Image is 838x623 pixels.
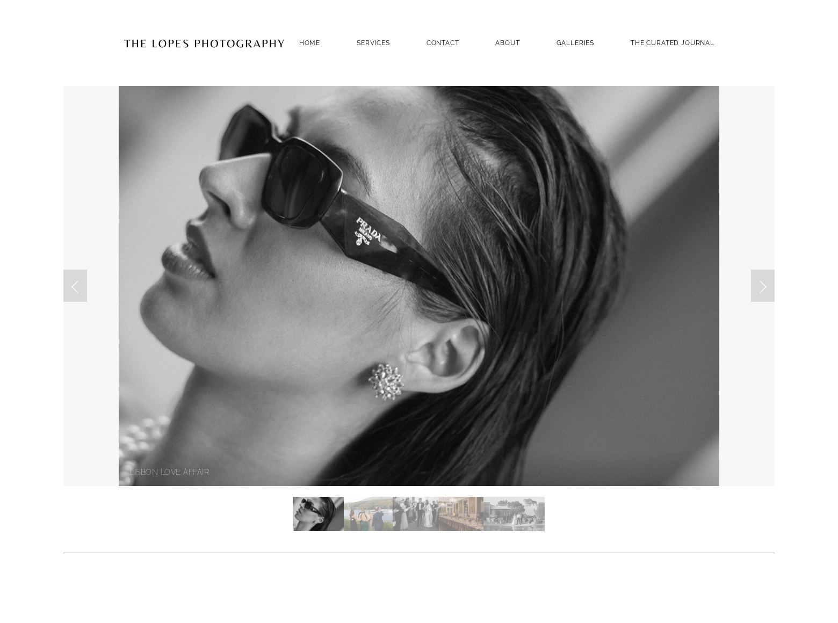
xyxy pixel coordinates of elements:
a: ABOUT [495,35,519,50]
img: Slide 3 [393,497,438,531]
a: GALLERIES [557,35,595,50]
a: Previous Slide [63,270,87,302]
img: LISBON LOVE AFFAIR [119,86,719,486]
p: LISBON LOVE AFFAIR [129,467,708,478]
a: Contact [427,35,459,50]
img: Slide 5 [483,497,545,531]
img: Slide 1 [293,497,344,531]
a: SERVICES [357,39,390,47]
a: Next Slide [751,270,775,302]
img: Portugal Wedding Photographer | The Lopes Photography [124,17,285,69]
a: Home [299,35,320,50]
a: THE CURATED JOURNAL [631,35,714,50]
img: Slide 2 [344,497,393,531]
img: Slide 4 [439,497,483,531]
